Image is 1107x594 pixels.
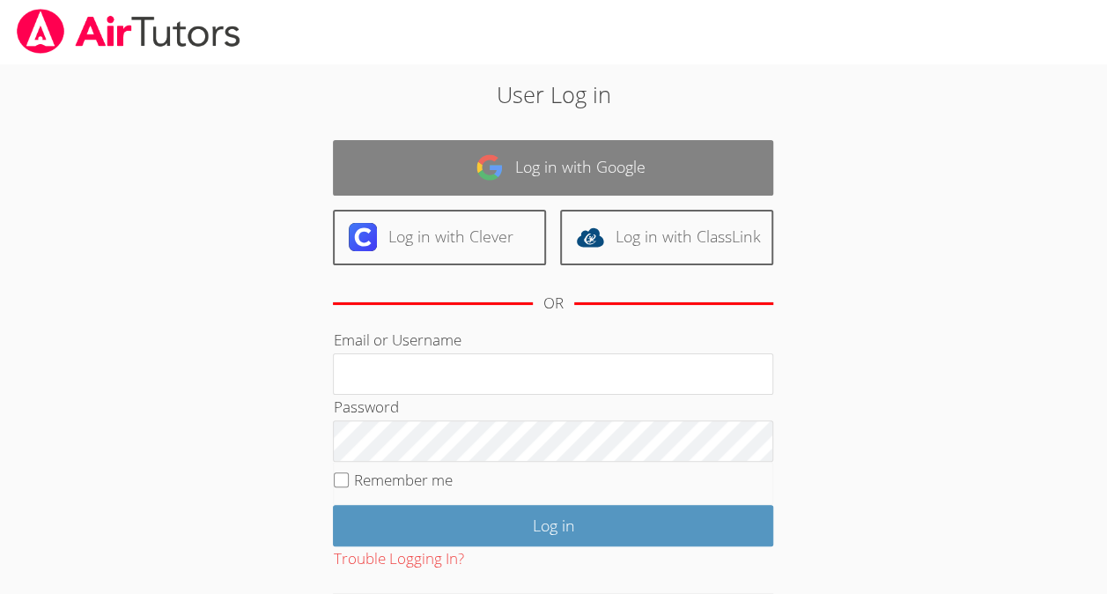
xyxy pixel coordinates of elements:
[333,140,773,196] a: Log in with Google
[333,505,773,546] input: Log in
[333,330,461,350] label: Email or Username
[15,9,242,54] img: airtutors_banner-c4298cdbf04f3fff15de1276eac7730deb9818008684d7c2e4769d2f7ddbe033.png
[560,210,773,265] a: Log in with ClassLink
[349,223,377,251] img: clever-logo-6eab21bc6e7a338710f1a6ff85c0baf02591cd810cc4098c63d3a4b26e2feb20.svg
[543,291,564,316] div: OR
[333,397,398,417] label: Password
[255,78,852,111] h2: User Log in
[576,223,604,251] img: classlink-logo-d6bb404cc1216ec64c9a2012d9dc4662098be43eaf13dc465df04b49fa7ab582.svg
[476,153,504,182] img: google-logo-50288ca7cdecda66e5e0955fdab243c47b7ad437acaf1139b6f446037453330a.svg
[333,546,463,572] button: Trouble Logging In?
[354,470,453,490] label: Remember me
[333,210,546,265] a: Log in with Clever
